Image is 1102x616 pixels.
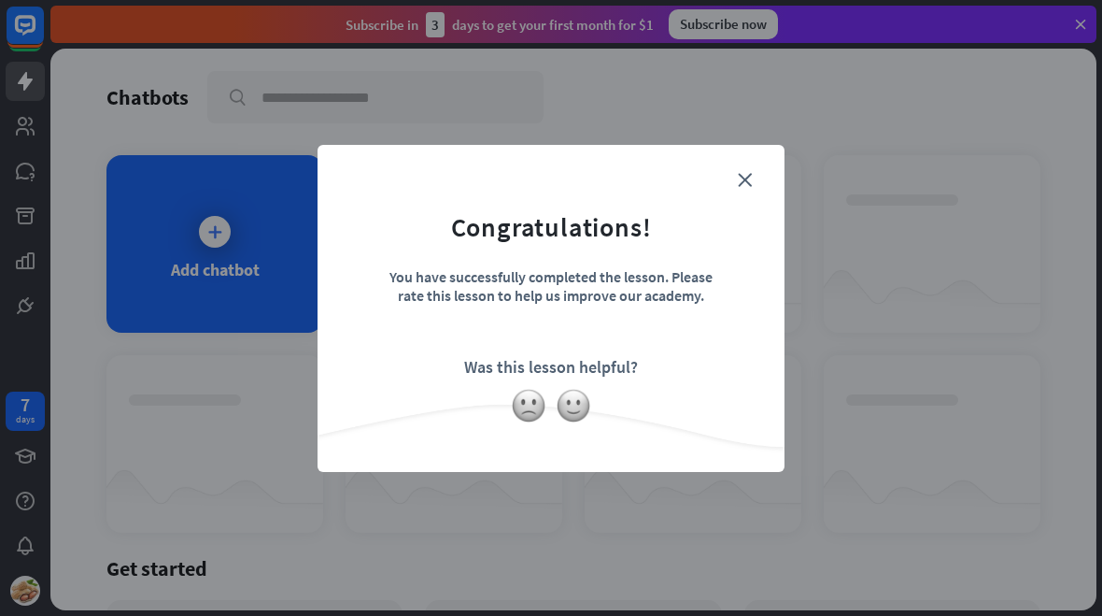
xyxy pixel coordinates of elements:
div: Was this lesson helpful? [464,356,638,378]
i: close [738,173,752,187]
div: Congratulations! [451,210,652,244]
img: slightly-smiling-face [556,388,591,423]
img: slightly-frowning-face [511,388,546,423]
div: You have successfully completed the lesson. Please rate this lesson to help us improve our academy. [388,267,714,333]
